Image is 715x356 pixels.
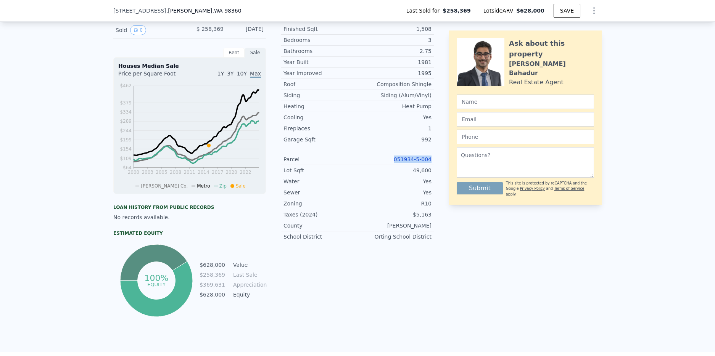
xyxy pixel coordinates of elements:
div: Heating [283,103,357,110]
div: $5,163 [357,211,432,218]
div: Sewer [283,189,357,196]
span: Sale [236,183,246,189]
div: Finished Sqft [283,25,357,33]
div: Loan history from public records [113,204,266,210]
td: Equity [232,290,266,299]
tspan: 2000 [128,170,140,175]
button: Show Options [586,3,602,18]
div: No records available. [113,213,266,221]
div: 3 [357,36,432,44]
div: Houses Median Sale [118,62,261,70]
td: Last Sale [232,271,266,279]
div: Composition Shingle [357,80,432,88]
td: $628,000 [199,290,225,299]
span: Lotside ARV [483,7,516,14]
div: R10 [357,200,432,207]
div: 1981 [357,58,432,66]
div: Taxes (2024) [283,211,357,218]
input: Email [457,112,594,127]
div: Siding [283,91,357,99]
div: [DATE] [230,25,264,35]
div: Lot Sqft [283,167,357,174]
tspan: 2022 [240,170,251,175]
input: Name [457,95,594,109]
div: 992 [357,136,432,143]
input: Phone [457,130,594,144]
div: 1 [357,125,432,132]
button: SAVE [554,4,580,18]
td: $258,369 [199,271,225,279]
div: [PERSON_NAME] [357,222,432,229]
div: 2.75 [357,47,432,55]
div: 1995 [357,69,432,77]
a: 051934-5-004 [394,156,432,162]
tspan: $244 [120,128,132,133]
tspan: $154 [120,146,132,152]
span: [STREET_ADDRESS] [113,7,166,14]
div: Yes [357,114,432,121]
tspan: 2011 [184,170,195,175]
tspan: 2005 [156,170,167,175]
span: Zip [219,183,227,189]
span: Last Sold for [406,7,443,14]
div: Year Improved [283,69,357,77]
tspan: 100% [144,273,168,283]
span: $628,000 [516,8,544,14]
div: This site is protected by reCAPTCHA and the Google and apply. [506,181,594,197]
div: Real Estate Agent [509,78,564,87]
tspan: $379 [120,100,132,106]
tspan: $334 [120,109,132,115]
tspan: $64 [123,165,132,170]
td: Appreciation [232,281,266,289]
tspan: $199 [120,137,132,143]
td: Value [232,261,266,269]
div: Water [283,178,357,185]
a: Privacy Policy [520,186,545,191]
div: 49,600 [357,167,432,174]
div: Parcel [283,156,357,163]
div: Yes [357,178,432,185]
div: [PERSON_NAME] Bahadur [509,59,594,78]
div: Yes [357,189,432,196]
span: 3Y [227,71,234,77]
button: Submit [457,182,503,194]
span: $ 258,369 [196,26,224,32]
div: Bedrooms [283,36,357,44]
tspan: 2008 [170,170,182,175]
div: Roof [283,80,357,88]
div: Year Built [283,58,357,66]
span: 1Y [217,71,224,77]
span: Metro [197,183,210,189]
div: Price per Square Foot [118,70,190,82]
tspan: 2017 [212,170,224,175]
div: 1,508 [357,25,432,33]
span: , WA 98360 [213,8,242,14]
tspan: $289 [120,119,132,124]
tspan: 2014 [198,170,209,175]
span: $258,369 [443,7,471,14]
div: Rent [223,48,245,58]
div: School District [283,233,357,241]
div: Garage Sqft [283,136,357,143]
div: Fireplaces [283,125,357,132]
div: County [283,222,357,229]
tspan: 2003 [142,170,153,175]
span: [PERSON_NAME] Co. [141,183,188,189]
span: 10Y [237,71,247,77]
div: Zoning [283,200,357,207]
div: Sale [245,48,266,58]
a: Terms of Service [554,186,584,191]
td: $369,631 [199,281,225,289]
div: Cooling [283,114,357,121]
tspan: $462 [120,83,132,88]
td: $628,000 [199,261,225,269]
span: Max [250,71,261,78]
div: Ask about this property [509,38,594,59]
tspan: $109 [120,156,132,161]
div: Orting School District [357,233,432,241]
tspan: equity [147,281,166,287]
div: Bathrooms [283,47,357,55]
div: Estimated Equity [113,230,266,236]
button: View historical data [130,25,146,35]
div: Siding (Alum/Vinyl) [357,91,432,99]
